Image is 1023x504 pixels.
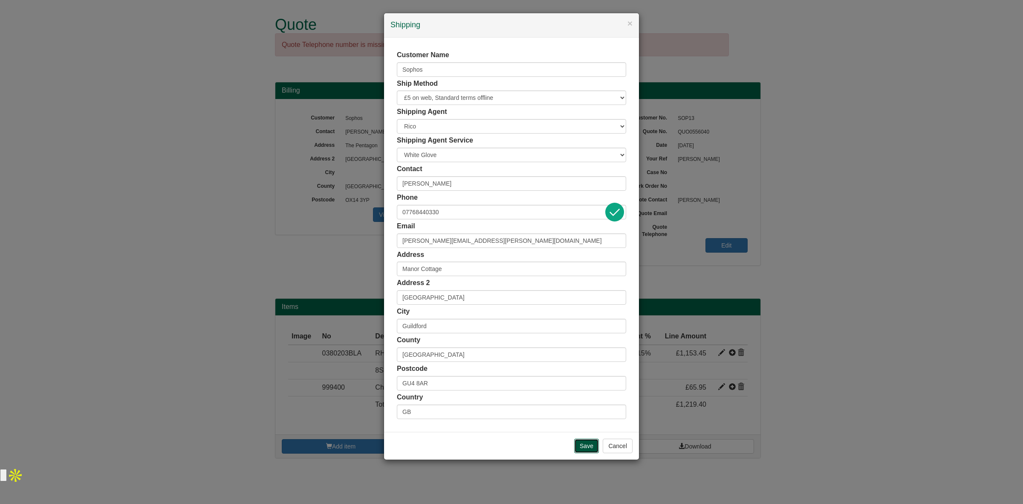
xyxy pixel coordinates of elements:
label: Postcode [397,364,428,374]
label: City [397,307,410,317]
label: Address [397,250,424,260]
label: Contact [397,164,422,174]
label: Customer Name [397,50,449,60]
label: County [397,335,420,345]
img: Apollo [7,467,24,484]
input: Mobile Preferred [397,205,626,219]
label: Email [397,221,415,231]
h4: Shipping [390,20,633,31]
input: Save [574,439,599,453]
label: Address 2 [397,278,430,288]
label: Phone [397,193,418,203]
label: Ship Method [397,79,438,89]
button: × [627,19,633,28]
label: Country [397,393,423,402]
label: Shipping Agent Service [397,136,473,146]
button: Cancel [603,439,633,453]
label: Shipping Agent [397,107,447,117]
